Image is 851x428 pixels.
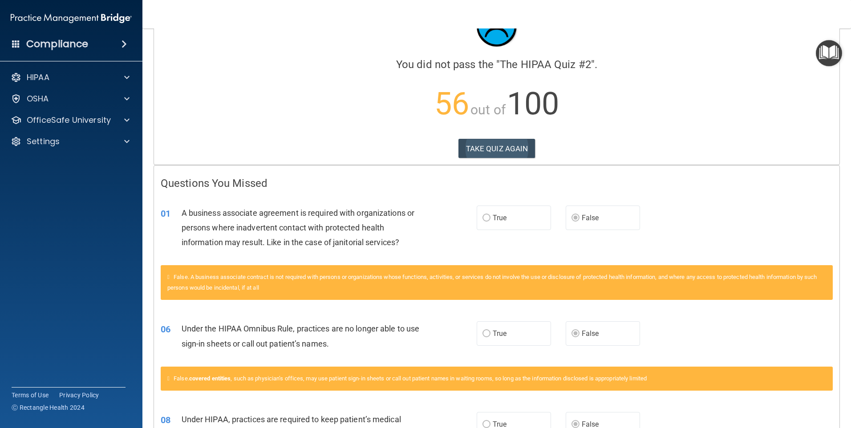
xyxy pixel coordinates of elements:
[12,403,85,412] span: Ⓒ Rectangle Health 2024
[582,329,599,338] span: False
[189,375,231,382] a: covered entities
[11,136,130,147] a: Settings
[161,59,833,70] h4: You did not pass the " ".
[806,367,840,400] iframe: Drift Widget Chat Controller
[182,324,420,348] span: Under the HIPAA Omnibus Rule, practices are no longer able to use sign-in sheets or call out pati...
[27,72,49,83] p: HIPAA
[571,215,579,222] input: False
[27,136,60,147] p: Settings
[493,214,507,222] span: True
[571,421,579,428] input: False
[470,102,506,117] span: out of
[174,375,647,382] span: False. , such as physician’s offices, may use patient sign-in sheets or call out patient names in...
[161,208,170,219] span: 01
[582,214,599,222] span: False
[434,85,469,122] span: 56
[11,93,130,104] a: OSHA
[167,274,817,291] span: False. A business associate contract is not required with persons or organizations whose function...
[493,329,507,338] span: True
[482,215,490,222] input: True
[12,391,49,400] a: Terms of Use
[59,391,99,400] a: Privacy Policy
[27,93,49,104] p: OSHA
[816,40,842,66] button: Open Resource Center
[458,139,535,158] button: TAKE QUIZ AGAIN
[161,324,170,335] span: 06
[482,421,490,428] input: True
[11,9,132,27] img: PMB logo
[11,72,130,83] a: HIPAA
[26,38,88,50] h4: Compliance
[182,208,414,247] span: A business associate agreement is required with organizations or persons where inadvertent contac...
[161,415,170,425] span: 08
[507,85,559,122] span: 100
[161,178,833,189] h4: Questions You Missed
[11,115,130,125] a: OfficeSafe University
[500,58,591,71] span: The HIPAA Quiz #2
[482,331,490,337] input: True
[571,331,579,337] input: False
[27,115,111,125] p: OfficeSafe University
